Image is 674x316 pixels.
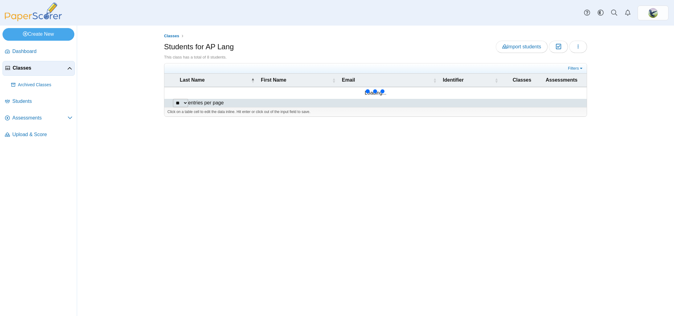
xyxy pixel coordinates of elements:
span: Email [342,77,432,83]
a: Students [2,94,75,109]
span: Last Name [180,77,250,83]
span: Classes [504,77,540,83]
span: Classes [13,65,67,71]
img: PaperScorer [2,2,64,21]
span: First Name [261,77,331,83]
span: Identifier [443,77,493,83]
span: Assessments [546,77,577,83]
a: Archived Classes [9,78,75,92]
td: Loading... [164,87,587,99]
span: Archived Classes [18,82,72,88]
h1: Students for AP Lang [164,42,234,52]
a: Assessments [2,111,75,126]
label: entries per page [188,100,224,105]
span: First Name : Activate to sort [332,77,336,83]
a: Import students [496,41,548,53]
span: Assessments [12,115,68,121]
a: Classes [2,61,75,76]
a: Alerts [621,6,635,20]
a: ps.ckZdNrHIMrNA3Sq2 [638,6,668,20]
span: Alexandra Artzer [648,8,658,18]
a: Dashboard [2,44,75,59]
span: Dashboard [12,48,72,55]
span: Identifier : Activate to sort [495,77,498,83]
a: Create New [2,28,74,40]
span: Classes [164,34,179,38]
div: Click on a table cell to edit the data inline. Hit enter or click out of the input field to save. [164,107,587,116]
a: Filters [566,65,585,71]
img: ps.ckZdNrHIMrNA3Sq2 [648,8,658,18]
a: Upload & Score [2,128,75,142]
div: This class has a total of 8 students. [164,55,587,60]
span: Email : Activate to sort [433,77,437,83]
span: Import students [502,44,541,49]
span: Last Name : Activate to invert sorting [251,77,255,83]
a: Classes [162,32,181,40]
span: Upload & Score [12,131,72,138]
span: Students [12,98,72,105]
a: PaperScorer [2,17,64,22]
